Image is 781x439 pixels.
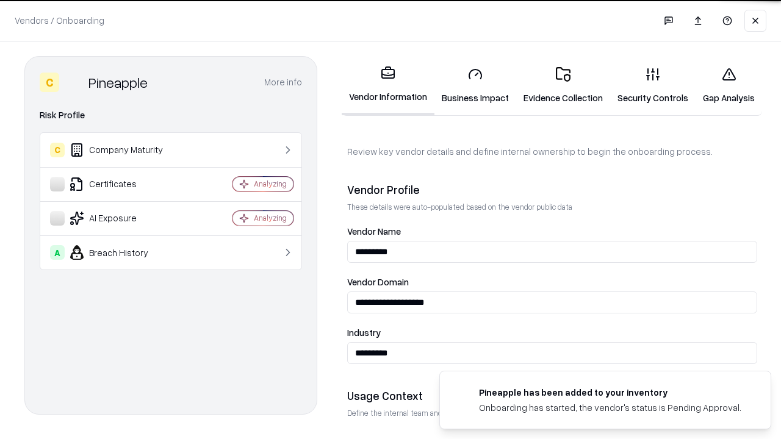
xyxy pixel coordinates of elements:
button: More info [264,71,302,93]
div: C [50,143,65,157]
img: Pineapple [64,73,84,92]
div: Vendor Profile [347,182,757,197]
a: Vendor Information [342,56,434,115]
label: Vendor Name [347,227,757,236]
div: Usage Context [347,388,757,403]
label: Vendor Domain [347,277,757,287]
div: Risk Profile [40,108,302,123]
label: Industry [347,328,757,337]
div: Analyzing [254,213,287,223]
p: Vendors / Onboarding [15,14,104,27]
a: Gap Analysis [696,57,762,114]
div: Onboarding has started, the vendor's status is Pending Approval. [479,401,741,414]
div: Company Maturity [50,143,196,157]
div: A [50,245,65,260]
p: Review key vendor details and define internal ownership to begin the onboarding process. [347,145,757,158]
a: Business Impact [434,57,516,114]
div: Pineapple [88,73,148,92]
div: Pineapple has been added to your inventory [479,386,741,399]
img: pineappleenergy.com [455,386,469,401]
p: Define the internal team and reason for using this vendor. This helps assess business relevance a... [347,408,757,418]
div: Certificates [50,177,196,191]
div: Breach History [50,245,196,260]
a: Security Controls [610,57,696,114]
p: These details were auto-populated based on the vendor public data [347,202,757,212]
div: AI Exposure [50,211,196,226]
a: Evidence Collection [516,57,610,114]
div: Analyzing [254,179,287,189]
div: C [40,73,59,92]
